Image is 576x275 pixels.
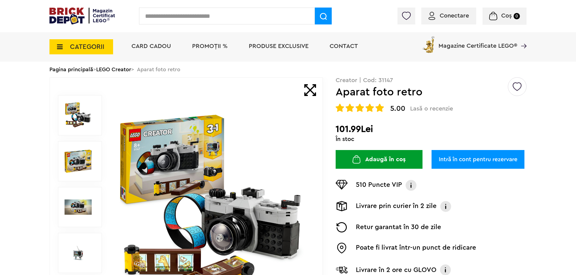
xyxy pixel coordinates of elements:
a: Intră în cont pentru rezervare [432,150,524,169]
p: Creator | Cod: 31147 [336,77,527,83]
img: Evaluare cu stele [375,104,384,112]
button: Adaugă în coș [336,150,423,169]
img: Info livrare prin curier [440,201,452,212]
h1: Aparat foto retro [336,87,507,98]
p: 510 Puncte VIP [356,180,402,191]
a: Produse exclusive [249,43,309,49]
img: Returnare [336,222,348,232]
a: Contact [330,43,358,49]
img: Seturi Lego Aparat foto retro [65,239,92,267]
div: În stoc [336,136,527,142]
img: Evaluare cu stele [356,104,364,112]
img: Livrare [336,201,348,211]
img: Aparat foto retro [65,148,92,175]
h2: 101.99Lei [336,124,527,135]
span: Coș [501,13,512,19]
span: Conectare [440,13,469,19]
p: Livrare prin curier în 2 zile [356,201,437,212]
img: Evaluare cu stele [366,104,374,112]
span: CATEGORII [70,43,104,50]
img: Info VIP [405,180,417,191]
div: > > Aparat foto retro [49,62,527,77]
span: 5.00 [390,105,405,112]
a: PROMOȚII % [192,43,228,49]
img: Evaluare cu stele [336,104,344,112]
p: Livrare în 2 ore cu GLOVO [356,265,436,275]
p: Poate fi livrat într-un punct de ridicare [356,243,476,254]
span: Lasă o recenzie [410,105,453,112]
p: Retur garantat în 30 de zile [356,222,441,232]
img: Evaluare cu stele [346,104,354,112]
a: LEGO Creator [96,67,131,72]
a: Magazine Certificate LEGO® [517,35,527,41]
img: Livrare Glovo [336,266,348,273]
img: Easybox [336,243,348,254]
a: Pagina principală [49,67,93,72]
img: Aparat foto retro LEGO 31147 [65,193,92,221]
a: Card Cadou [131,43,171,49]
span: Magazine Certificate LEGO® [438,35,517,49]
img: Puncte VIP [336,180,348,190]
small: 0 [514,13,520,19]
img: Aparat foto retro [65,102,92,129]
a: Conectare [429,13,469,19]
